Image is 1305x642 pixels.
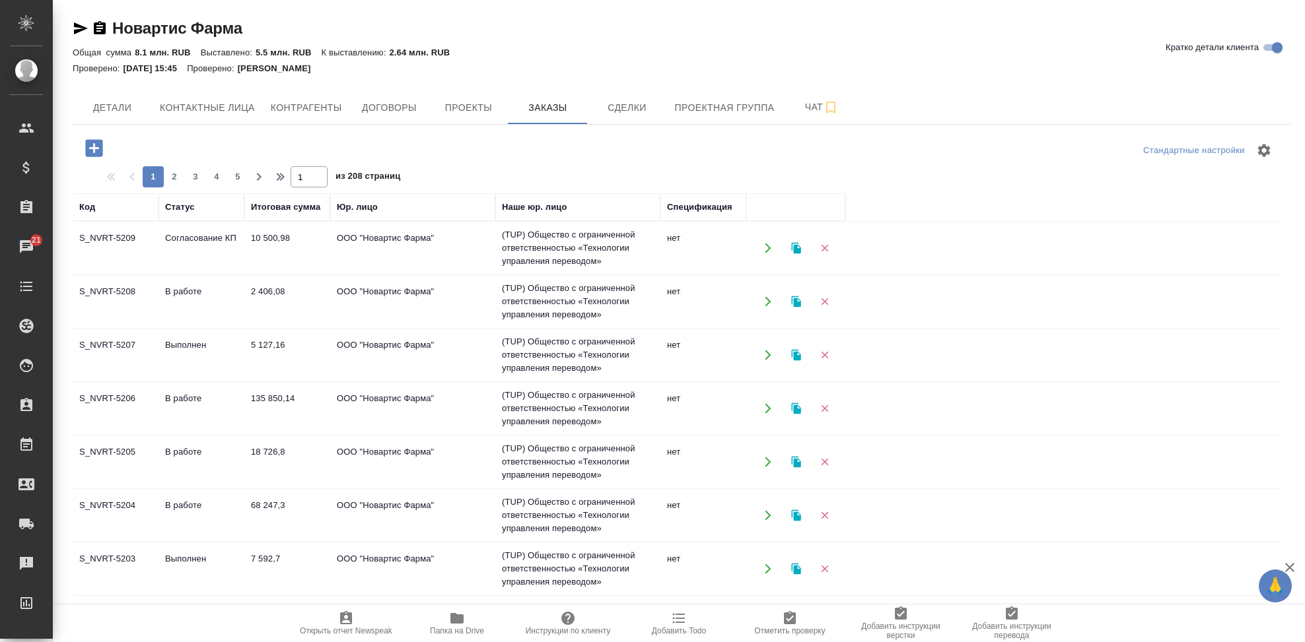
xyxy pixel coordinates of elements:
td: Согласование КП [159,225,244,271]
td: 10 500,98 [244,225,330,271]
button: Клонировать [783,556,810,583]
button: Удалить [811,556,838,583]
span: из 208 страниц [335,168,400,187]
button: Удалить [811,235,838,262]
td: ООО "Новартис Фарма" [330,439,495,485]
button: 4 [206,166,227,187]
td: 68 247,3 [244,492,330,538]
td: Выполнен [159,546,244,592]
span: 4 [206,170,227,183]
button: Папка на Drive [402,605,512,642]
span: Контактные лица [160,100,255,116]
td: нет [660,546,746,592]
div: Наше юр. лицо [502,201,567,214]
a: 21 [3,230,50,263]
p: Проверено: [187,63,238,73]
span: 5 [227,170,248,183]
button: 🙏 [1259,569,1292,602]
span: Контрагенты [271,100,342,116]
td: S_NVRT-5205 [73,439,159,485]
p: 8.1 млн. RUB [135,48,200,57]
button: Клонировать [783,502,810,529]
span: 2 [164,170,185,183]
span: Инструкции по клиенту [526,626,611,635]
button: 2 [164,166,185,187]
td: S_NVRT-5204 [73,492,159,538]
td: Выполнен [159,332,244,378]
button: Открыть [754,235,781,262]
p: 2.64 млн. RUB [389,48,460,57]
span: Кратко детали клиента [1166,41,1259,54]
button: Открыть [754,395,781,422]
span: 🙏 [1264,572,1287,600]
button: Открыть [754,288,781,315]
button: Открыть [754,449,781,476]
div: Спецификация [667,201,732,214]
button: Открыть отчет Newspeak [291,605,402,642]
span: Добавить инструкции перевода [964,622,1059,640]
td: (TUP) Общество с ограниченной ответственностью «Технологии управления переводом» [495,382,660,435]
td: (TUP) Общество с ограниченной ответственностью «Технологии управления переводом» [495,542,660,595]
td: 18 726,8 [244,439,330,485]
svg: Подписаться [823,100,839,115]
td: 2 406,08 [244,278,330,325]
div: Итоговая сумма [251,201,320,214]
button: Клонировать [783,449,810,476]
td: ООО "Новартис Фарма" [330,278,495,325]
div: Статус [165,201,195,214]
button: Клонировать [783,235,810,262]
span: Заказы [516,100,579,116]
p: Проверено: [73,63,123,73]
button: Добавить Todo [623,605,734,642]
div: split button [1140,141,1248,161]
td: нет [660,278,746,325]
td: (TUP) Общество с ограниченной ответственностью «Технологии управления переводом» [495,222,660,274]
td: 5 127,16 [244,332,330,378]
button: Добавить проект [76,135,112,162]
td: В работе [159,439,244,485]
button: Открыть [754,342,781,369]
td: ООО "Новартис Фарма" [330,332,495,378]
span: Проекты [437,100,500,116]
span: Добавить инструкции верстки [853,622,948,640]
button: Удалить [811,449,838,476]
span: Чат [790,99,853,115]
span: 3 [185,170,206,183]
td: ООО "Новартис Фарма" [330,385,495,432]
td: нет [660,439,746,485]
div: Юр. лицо [337,201,378,214]
p: К выставлению: [321,48,389,57]
td: (TUP) Общество с ограниченной ответственностью «Технологии управления переводом» [495,275,660,328]
span: Папка на Drive [430,626,484,635]
p: Выставлено: [201,48,256,57]
button: Удалить [811,502,838,529]
td: S_NVRT-5203 [73,546,159,592]
span: Отметить проверку [754,626,825,635]
button: Клонировать [783,342,810,369]
td: S_NVRT-5208 [73,278,159,325]
button: Отметить проверку [734,605,845,642]
td: нет [660,492,746,538]
button: Скопировать ссылку [92,20,108,36]
button: Удалить [811,342,838,369]
td: ООО "Новартис Фарма" [330,492,495,538]
button: Открыть [754,502,781,529]
td: 135 850,14 [244,385,330,432]
td: S_NVRT-5206 [73,385,159,432]
p: [PERSON_NAME] [238,63,321,73]
button: Клонировать [783,395,810,422]
p: Общая сумма [73,48,135,57]
td: (TUP) Общество с ограниченной ответственностью «Технологии управления переводом» [495,489,660,542]
span: Проектная группа [674,100,774,116]
div: Код [79,201,95,214]
button: 5 [227,166,248,187]
span: Детали [81,100,144,116]
button: Клонировать [783,288,810,315]
button: Инструкции по клиенту [512,605,623,642]
button: 3 [185,166,206,187]
button: Удалить [811,288,838,315]
td: (TUP) Общество с ограниченной ответственностью «Технологии управления переводом» [495,329,660,381]
button: Добавить инструкции перевода [956,605,1067,642]
button: Добавить инструкции верстки [845,605,956,642]
td: нет [660,385,746,432]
